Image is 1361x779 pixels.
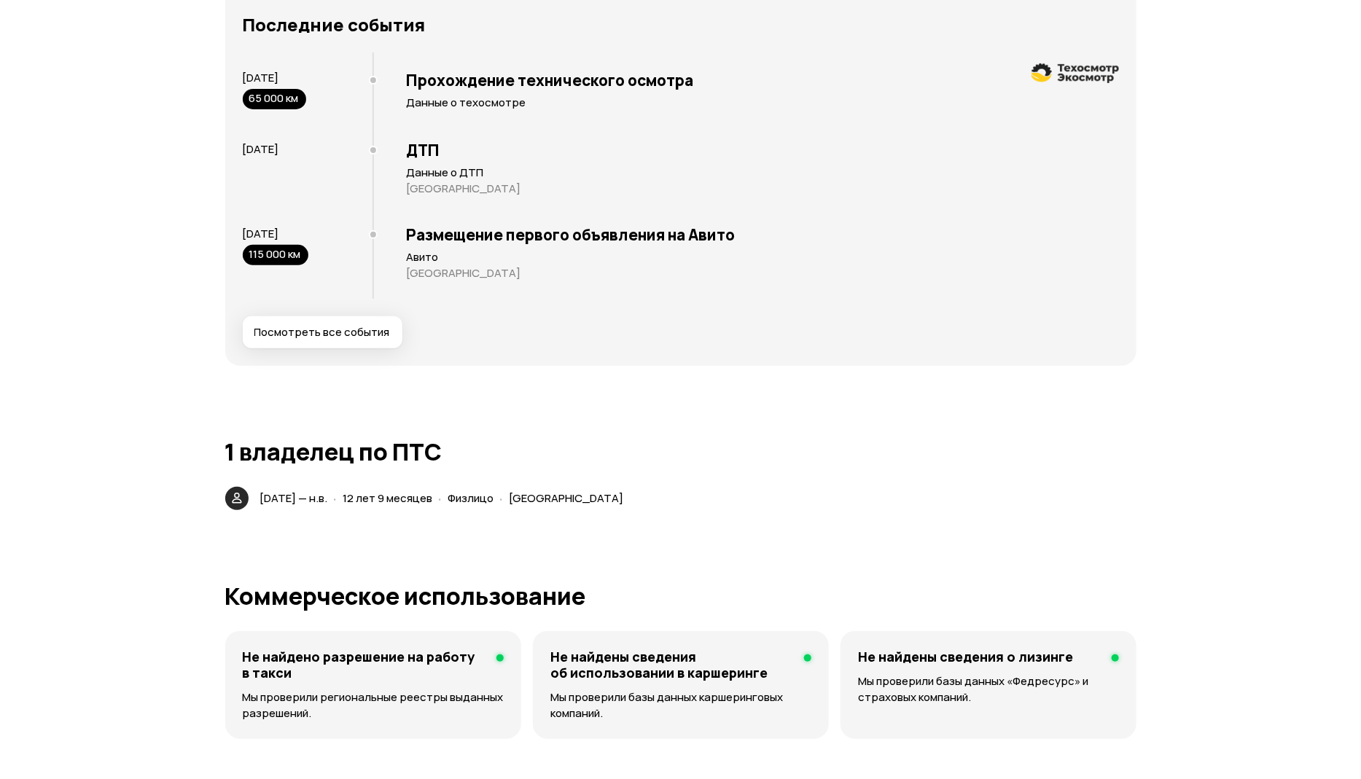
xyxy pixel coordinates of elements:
h4: Не найдено разрешение на работу в такси [243,649,485,681]
h3: ДТП [407,141,1119,160]
span: [DATE] [243,70,279,85]
p: Авито [407,250,1119,265]
p: [GEOGRAPHIC_DATA] [407,181,1119,196]
span: [GEOGRAPHIC_DATA] [510,490,624,506]
h1: Коммерческое использование [225,583,1136,609]
button: Посмотреть все события [243,316,402,348]
span: [DATE] [243,141,279,157]
h3: Размещение первого объявления на Авито [407,225,1119,244]
p: [GEOGRAPHIC_DATA] [407,266,1119,281]
h4: Не найдены сведения об использовании в каршеринге [550,649,792,681]
h4: Не найдены сведения о лизинге [858,649,1073,665]
h1: 1 владелец по ПТС [225,439,1136,465]
span: · [334,486,338,510]
span: 12 лет 9 месяцев [343,490,433,506]
img: logo [1032,63,1119,83]
div: 65 000 км [243,89,306,109]
span: [DATE] — н.в. [260,490,328,506]
span: [DATE] [243,226,279,241]
span: · [439,486,442,510]
p: Мы проверили базы данных каршеринговых компаний. [550,689,811,721]
span: Посмотреть все события [254,325,390,340]
span: · [500,486,504,510]
p: Мы проверили базы данных «Федресурс» и страховых компаний. [858,673,1118,705]
span: Физлицо [448,490,494,506]
p: Мы проверили региональные реестры выданных разрешений. [243,689,504,721]
h3: Последние события [243,15,1119,35]
div: 115 000 км [243,245,308,265]
p: Данные о ДТП [407,165,1119,180]
p: Данные о техосмотре [407,95,1119,110]
h3: Прохождение технического осмотра [407,71,1119,90]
